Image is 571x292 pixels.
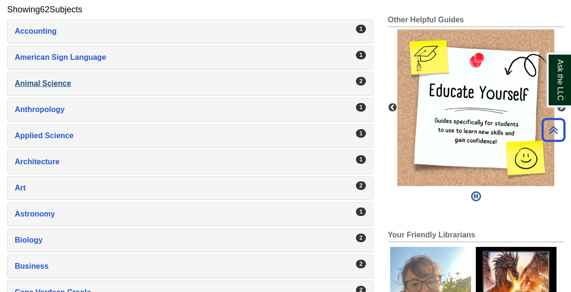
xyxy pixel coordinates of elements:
h2: Other Helpful Guides [388,16,564,27]
button: Next [557,103,566,113]
h2: Showing Subjects [7,5,82,15]
button: Pause [468,186,484,207]
a: Accounting [15,25,366,38]
div: 1 [356,51,366,59]
a: Architecture [15,155,366,169]
div: 1 [356,103,366,112]
a: Art [15,181,366,195]
div: 2 [356,260,366,268]
div: 2 [356,234,366,242]
span: 62 [40,5,49,14]
a: Biology [15,234,366,247]
div: 1 [356,207,366,216]
div: 1 [356,25,366,33]
a: Animal Science [15,77,366,90]
a: Astronomy [15,207,366,221]
img: Educate yourself! Guides specifically for students to use to learn new skills and gain confidence! [397,29,554,186]
h2: Your Friendly Librarians [388,231,564,242]
a: Business [15,260,366,273]
div: 2 [356,181,366,190]
a: Back to Top [538,123,569,136]
button: Previous [388,103,397,113]
div: 1 [356,155,366,164]
a: Applied Science [15,129,366,142]
a: Anthropology [15,103,366,116]
div: 2 [356,77,366,85]
div: This box contains rotating images [397,29,554,186]
a: American Sign Language [15,51,366,64]
div: 1 [356,129,366,138]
